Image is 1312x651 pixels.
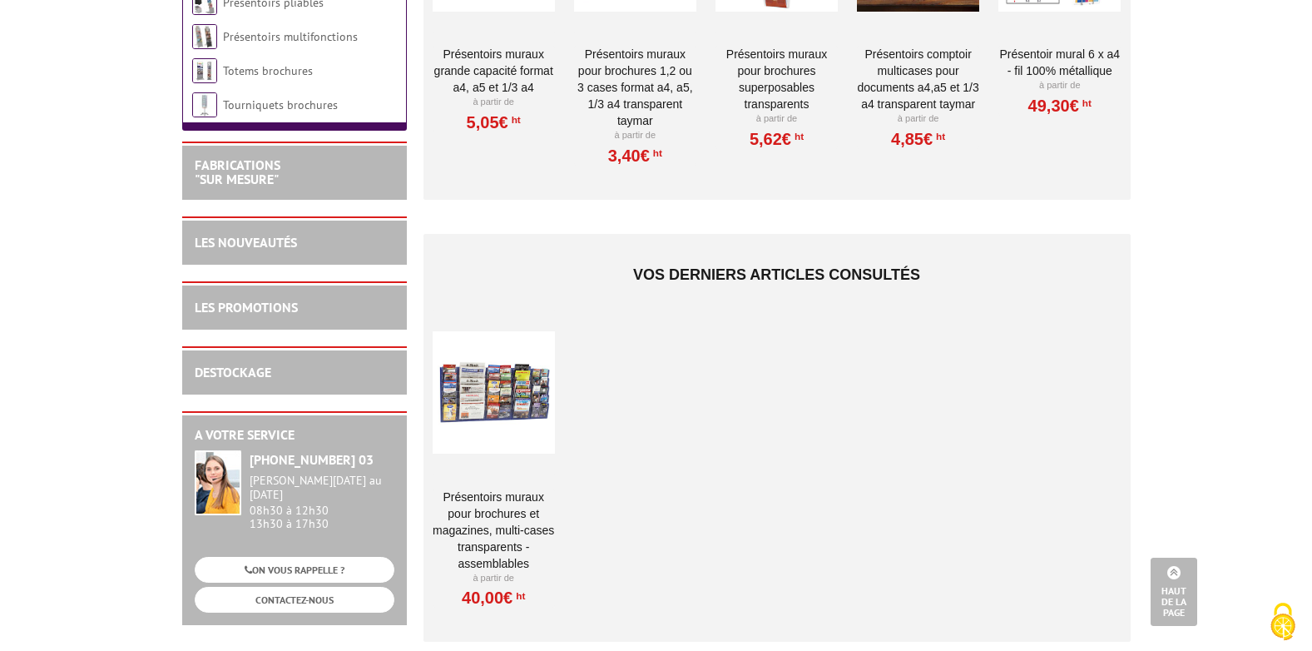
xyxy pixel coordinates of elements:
sup: HT [1079,97,1092,109]
p: À partir de [433,572,555,585]
img: widget-service.jpg [195,450,241,515]
sup: HT [650,147,662,159]
a: 49,30€HT [1028,101,1092,111]
a: Tourniquets brochures [223,97,338,112]
a: LES NOUVEAUTÉS [195,234,297,251]
p: À partir de [433,96,555,109]
div: [PERSON_NAME][DATE] au [DATE] [250,474,394,502]
a: Présentoirs comptoir multicases POUR DOCUMENTS A4,A5 ET 1/3 A4 TRANSPARENT TAYMAR [857,46,979,112]
a: LES PROMOTIONS [195,299,298,316]
img: Présentoirs multifonctions [192,24,217,49]
a: PRÉSENTOIRS MURAUX GRANDE CAPACITÉ FORMAT A4, A5 ET 1/3 A4 [433,46,555,96]
strong: [PHONE_NUMBER] 03 [250,451,374,468]
a: Présentoirs multifonctions [223,29,358,44]
button: Cookies (fenêtre modale) [1254,594,1312,651]
a: 5,05€HT [467,117,521,127]
a: FABRICATIONS"Sur Mesure" [195,157,280,188]
p: À partir de [998,79,1121,92]
sup: HT [791,131,804,142]
div: 08h30 à 12h30 13h30 à 17h30 [250,474,394,531]
sup: HT [508,114,521,126]
img: Totems brochures [192,58,217,83]
a: 3,40€HT [608,151,662,161]
a: 5,62€HT [750,134,804,144]
h2: A votre service [195,428,394,443]
a: PRÉSENTOIRS MURAUX POUR BROCHURES 1,2 OU 3 CASES FORMAT A4, A5, 1/3 A4 TRANSPARENT TAYMAR [574,46,696,129]
a: Totems brochures [223,63,313,78]
a: 40,00€HT [462,593,525,603]
a: PRÉSENTOIRS MURAUX POUR BROCHURES SUPERPOSABLES TRANSPARENTS [715,46,838,112]
a: Haut de la page [1151,558,1197,626]
sup: HT [933,131,945,142]
a: ON VOUS RAPPELLE ? [195,557,394,583]
p: À partir de [857,112,979,126]
img: Cookies (fenêtre modale) [1262,601,1304,643]
a: DESTOCKAGE [195,364,271,380]
a: Présentoir mural 6 x A4 - Fil 100% métallique [998,46,1121,79]
a: CONTACTEZ-NOUS [195,587,394,613]
img: Tourniquets brochures [192,92,217,117]
p: À partir de [574,129,696,142]
a: 4,85€HT [891,134,945,144]
a: PRÉSENTOIRS MURAUX POUR BROCHURES ET MAGAZINES, MULTI-CASES TRANSPARENTS - ASSEMBLABLES [433,489,555,572]
sup: HT [512,590,525,602]
p: À partir de [715,112,838,126]
span: Vos derniers articles consultés [633,266,920,283]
